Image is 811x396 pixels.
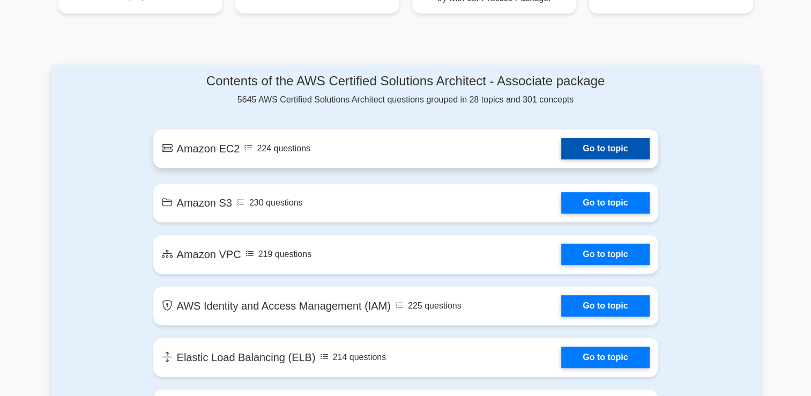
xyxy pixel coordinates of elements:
[561,138,649,159] a: Go to topic
[153,74,658,106] div: 5645 AWS Certified Solutions Architect questions grouped in 28 topics and 301 concepts
[561,347,649,368] a: Go to topic
[561,244,649,265] a: Go to topic
[561,295,649,317] a: Go to topic
[153,74,658,89] h4: Contents of the AWS Certified Solutions Architect - Associate package
[561,192,649,214] a: Go to topic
